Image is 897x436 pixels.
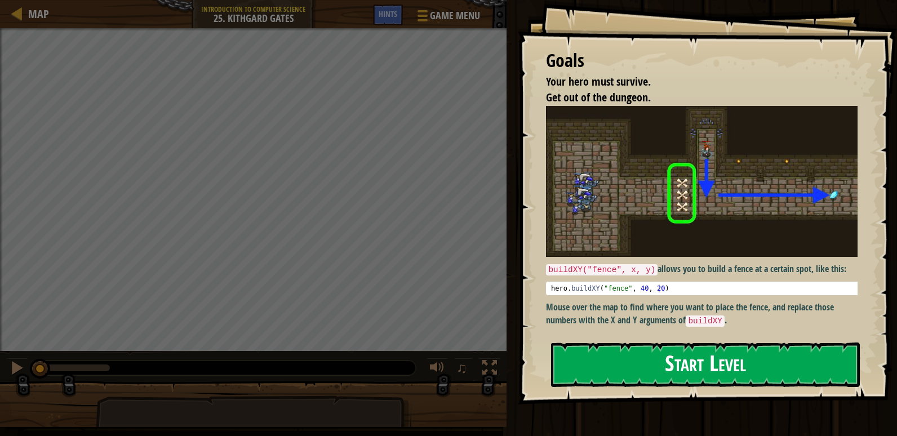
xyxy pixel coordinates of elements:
span: Get out of the dungeon. [546,90,651,105]
span: Game Menu [430,8,480,23]
span: ♫ [456,359,468,376]
button: Game Menu [408,5,487,31]
div: Goals [546,48,858,74]
button: Start Level [551,342,860,387]
span: Hints [379,8,397,19]
p: allows you to build a fence at a certain spot, like this: [546,263,866,276]
img: Kithgard gates [546,106,866,257]
button: Toggle fullscreen [478,358,501,381]
li: Get out of the dungeon. [532,90,855,106]
code: buildXY("fence", x, y) [546,264,658,275]
button: ♫ [454,358,473,381]
a: Map [23,6,49,21]
span: Map [28,6,49,21]
code: buildXY [686,315,724,327]
p: Mouse over the map to find where you want to place the fence, and replace those numbers with the ... [546,301,866,327]
button: Ctrl + P: Pause [6,358,28,381]
span: Your hero must survive. [546,74,651,89]
li: Your hero must survive. [532,74,855,90]
button: Adjust volume [426,358,448,381]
